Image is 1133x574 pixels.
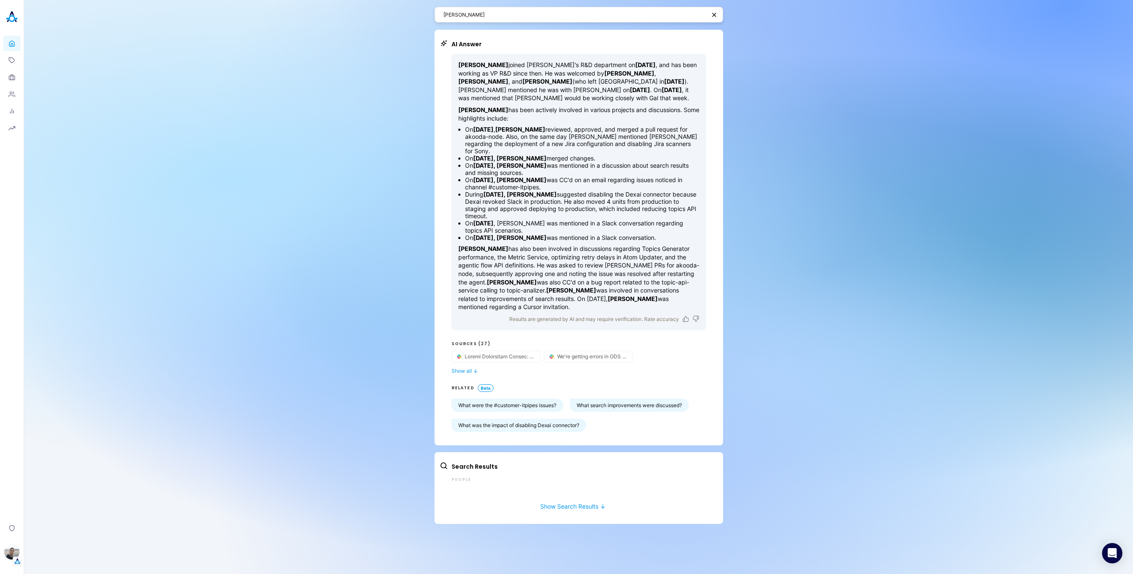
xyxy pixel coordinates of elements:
[664,78,684,85] strong: [DATE]
[1102,543,1122,563] div: Open Intercom Messenger
[452,351,540,362] button: source-button
[473,219,494,227] strong: [DATE]
[544,351,633,362] button: source-button
[483,191,557,198] strong: [DATE], [PERSON_NAME]
[455,353,463,360] img: Slack
[635,61,656,68] strong: [DATE]
[458,106,508,113] strong: [PERSON_NAME]
[465,126,699,155] li: On , reviewed, approved, and merged a pull request for akooda-node. Also, on the same day [PERSON...
[693,315,699,322] button: Dislike
[682,315,689,322] button: Like
[465,234,699,241] li: On was mentioned in a Slack conversation.
[473,234,547,241] strong: [DATE], [PERSON_NAME]
[465,219,699,234] li: On , [PERSON_NAME] was mentioned in a Slack conversation regarding topics API scenarios.
[473,126,494,133] strong: [DATE]
[630,86,650,93] strong: [DATE]
[458,61,699,102] p: joined [PERSON_NAME]'s R&D department on , and has been working as VP R&D since then. He was welc...
[458,245,508,252] strong: [PERSON_NAME]
[13,557,22,566] img: Tenant Logo
[452,385,474,391] h3: RELATED
[465,191,699,219] li: During suggested disabling the Dexai connector because Dexai revoked Slack in production. He also...
[473,176,547,183] strong: [DATE], [PERSON_NAME]
[3,541,20,566] button: Eli LeonTenant Logo
[495,126,545,133] strong: [PERSON_NAME]
[452,419,586,432] button: What was the impact of disabling Dexai connector?
[465,162,699,176] li: On was mentioned in a discussion about search results and missing sources.
[458,61,508,68] strong: [PERSON_NAME]
[458,78,508,85] strong: [PERSON_NAME]
[548,353,555,360] img: Slack
[443,11,706,19] textarea: [PERSON_NAME]
[478,384,494,392] span: Beta
[452,340,706,347] h3: Sources (27)
[452,462,706,471] h2: Search Results
[487,279,537,286] strong: [PERSON_NAME]
[662,86,682,93] strong: [DATE]
[440,494,706,510] button: Show Search Results ↓
[522,78,572,85] strong: [PERSON_NAME]
[465,155,699,162] li: On merged changes.
[570,399,689,412] button: What search improvements were discussed?
[608,295,658,302] strong: [PERSON_NAME]
[473,155,547,162] strong: [DATE], [PERSON_NAME]
[458,106,699,122] p: has been actively involved in various projects and discussions. Some highlights include:
[509,315,679,324] p: Results are generated by AI and may require verification. Rate accuracy
[473,162,547,169] strong: [DATE], [PERSON_NAME]
[473,368,478,374] span: ↓
[546,287,596,294] strong: [PERSON_NAME]
[557,353,628,360] span: We're getting errors in ODS Slack scanner on STAGING for the Dexai tenant: `token_revoked` Perhap...
[458,245,699,311] p: has also been involved in discussions regarding Topics Generator performance, the Metric Service,...
[3,8,20,25] img: Akooda Logo
[452,40,706,49] h2: AI Answer
[4,544,20,560] img: Eli Leon
[604,70,654,77] strong: [PERSON_NAME]
[465,176,699,191] li: On was CC'd on an email regarding issues noticed in channel #customer-itpipes.
[465,353,535,360] span: Loremi Dolorsitam Consec: *Adipisc elits* • Doeius temporinc utlabo etd magnaaliquaen ad Minim ve...
[452,399,563,412] button: What were the #customer-itpipes issues?
[452,368,706,374] button: Show all ↓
